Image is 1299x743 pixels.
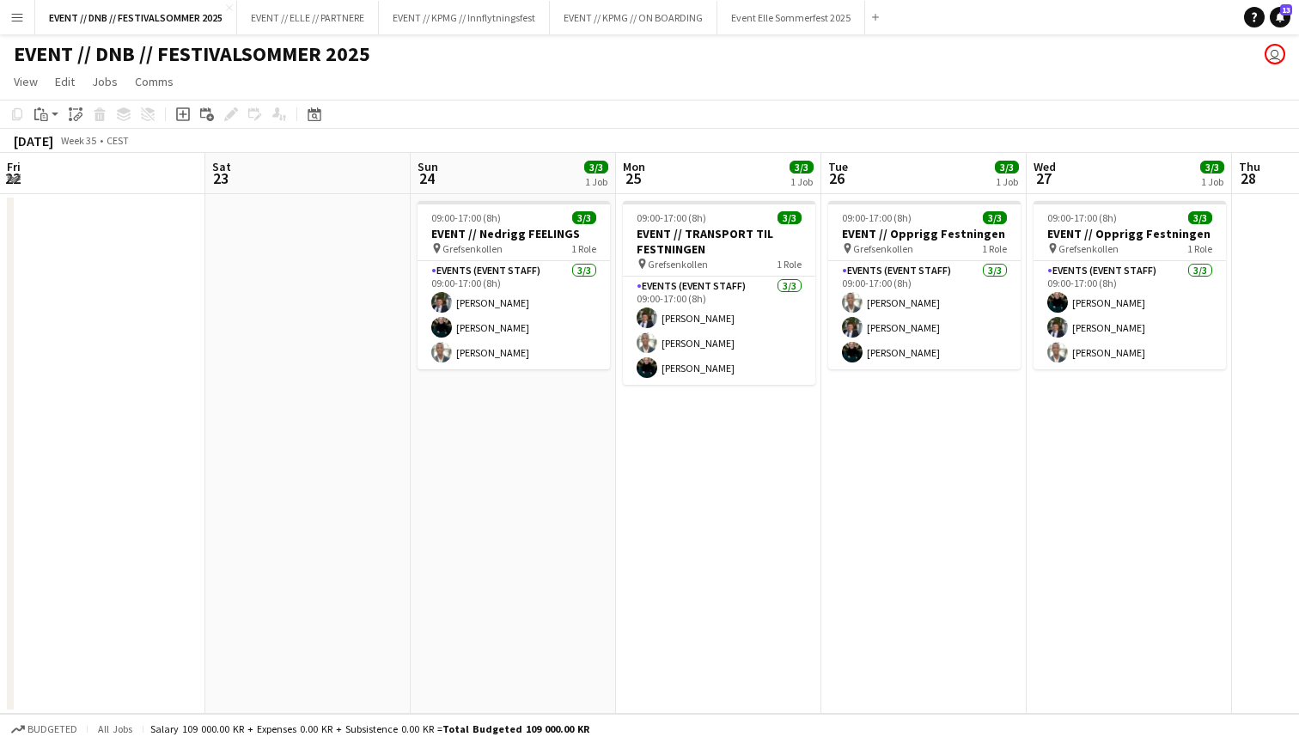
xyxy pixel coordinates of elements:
span: 1 Role [1187,242,1212,255]
a: Comms [128,70,180,93]
app-card-role: Events (Event Staff)3/309:00-17:00 (8h)[PERSON_NAME][PERSON_NAME][PERSON_NAME] [828,261,1021,369]
span: Grefsenkollen [442,242,503,255]
h1: EVENT // DNB // FESTIVALSOMMER 2025 [14,41,370,67]
button: EVENT // KPMG // ON BOARDING [550,1,717,34]
span: View [14,74,38,89]
app-card-role: Events (Event Staff)3/309:00-17:00 (8h)[PERSON_NAME][PERSON_NAME][PERSON_NAME] [418,261,610,369]
span: Sun [418,159,438,174]
div: Salary 109 000.00 KR + Expenses 0.00 KR + Subsistence 0.00 KR = [150,722,589,735]
button: EVENT // KPMG // Innflytningsfest [379,1,550,34]
span: 3/3 [790,161,814,174]
span: 1 Role [571,242,596,255]
h3: EVENT // TRANSPORT TIL FESTNINGEN [623,226,815,257]
span: Comms [135,74,174,89]
span: 3/3 [1200,161,1224,174]
span: 3/3 [572,211,596,224]
div: 1 Job [1201,175,1223,188]
span: 3/3 [983,211,1007,224]
span: Grefsenkollen [1058,242,1119,255]
span: 24 [415,168,438,188]
a: 13 [1270,7,1290,27]
div: CEST [107,134,129,147]
span: Mon [623,159,645,174]
app-card-role: Events (Event Staff)3/309:00-17:00 (8h)[PERSON_NAME][PERSON_NAME][PERSON_NAME] [623,277,815,385]
span: 09:00-17:00 (8h) [1047,211,1117,224]
span: 1 Role [777,258,802,271]
h3: EVENT // Opprigg Festningen [828,226,1021,241]
span: Jobs [92,74,118,89]
div: 1 Job [585,175,607,188]
span: Thu [1239,159,1260,174]
a: Edit [48,70,82,93]
span: 23 [210,168,231,188]
span: 3/3 [1188,211,1212,224]
app-job-card: 09:00-17:00 (8h)3/3EVENT // Opprigg Festningen Grefsenkollen1 RoleEvents (Event Staff)3/309:00-17... [828,201,1021,369]
button: EVENT // DNB // FESTIVALSOMMER 2025 [35,1,237,34]
span: 09:00-17:00 (8h) [637,211,706,224]
div: [DATE] [14,132,53,149]
span: Fri [7,159,21,174]
span: Grefsenkollen [853,242,913,255]
h3: EVENT // Nedrigg FEELINGS [418,226,610,241]
span: Total Budgeted 109 000.00 KR [442,722,589,735]
span: 1 Role [982,242,1007,255]
span: Budgeted [27,723,77,735]
a: View [7,70,45,93]
span: 22 [4,168,21,188]
span: Sat [212,159,231,174]
span: 25 [620,168,645,188]
span: Grefsenkollen [648,258,708,271]
span: 26 [826,168,848,188]
div: 1 Job [790,175,813,188]
span: All jobs [95,722,136,735]
span: 27 [1031,168,1056,188]
div: 1 Job [996,175,1018,188]
button: EVENT // ELLE // PARTNERE [237,1,379,34]
app-user-avatar: Daniel Andersen [1265,44,1285,64]
app-job-card: 09:00-17:00 (8h)3/3EVENT // TRANSPORT TIL FESTNINGEN Grefsenkollen1 RoleEvents (Event Staff)3/309... [623,201,815,385]
a: Jobs [85,70,125,93]
span: Edit [55,74,75,89]
span: 28 [1236,168,1260,188]
app-job-card: 09:00-17:00 (8h)3/3EVENT // Nedrigg FEELINGS Grefsenkollen1 RoleEvents (Event Staff)3/309:00-17:0... [418,201,610,369]
span: 09:00-17:00 (8h) [842,211,912,224]
span: 09:00-17:00 (8h) [431,211,501,224]
span: 3/3 [995,161,1019,174]
span: Wed [1034,159,1056,174]
app-job-card: 09:00-17:00 (8h)3/3EVENT // Opprigg Festningen Grefsenkollen1 RoleEvents (Event Staff)3/309:00-17... [1034,201,1226,369]
app-card-role: Events (Event Staff)3/309:00-17:00 (8h)[PERSON_NAME][PERSON_NAME][PERSON_NAME] [1034,261,1226,369]
span: Week 35 [57,134,100,147]
h3: EVENT // Opprigg Festningen [1034,226,1226,241]
span: 13 [1280,4,1292,15]
span: 3/3 [778,211,802,224]
button: Budgeted [9,720,80,739]
span: Tue [828,159,848,174]
span: 3/3 [584,161,608,174]
button: Event Elle Sommerfest 2025 [717,1,865,34]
